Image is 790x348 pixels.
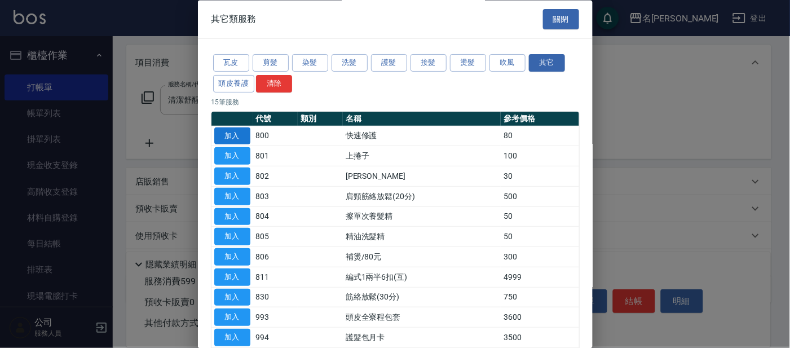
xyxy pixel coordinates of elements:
[253,112,298,126] th: 代號
[501,187,579,207] td: 500
[501,126,579,147] td: 80
[343,288,501,308] td: 筋絡放鬆(30分)
[214,249,250,266] button: 加入
[213,75,255,92] button: 頭皮養護
[501,112,579,126] th: 參考價格
[214,127,250,145] button: 加入
[501,247,579,267] td: 300
[501,207,579,227] td: 50
[332,55,368,72] button: 洗髮
[501,227,579,247] td: 50
[501,146,579,166] td: 100
[253,55,289,72] button: 剪髮
[343,207,501,227] td: 擦單次養髮精
[343,267,501,288] td: 編式1兩半6扣(互)
[213,55,249,72] button: 瓦皮
[343,146,501,166] td: 上捲子
[253,267,298,288] td: 811
[253,126,298,147] td: 800
[256,75,292,92] button: 清除
[343,307,501,328] td: 頭皮全寮程包套
[253,307,298,328] td: 993
[501,288,579,308] td: 750
[214,168,250,186] button: 加入
[253,247,298,267] td: 806
[253,328,298,348] td: 994
[253,288,298,308] td: 830
[214,148,250,165] button: 加入
[543,9,579,30] button: 關閉
[501,166,579,187] td: 30
[298,112,343,126] th: 類別
[211,14,257,25] span: 其它類服務
[214,228,250,246] button: 加入
[214,208,250,226] button: 加入
[253,207,298,227] td: 804
[214,309,250,327] button: 加入
[343,112,501,126] th: 名稱
[371,55,407,72] button: 護髮
[343,187,501,207] td: 肩頸筋絡放鬆(20分)
[214,268,250,286] button: 加入
[343,166,501,187] td: [PERSON_NAME]
[214,289,250,306] button: 加入
[529,55,565,72] button: 其它
[214,329,250,347] button: 加入
[501,307,579,328] td: 3600
[343,227,501,247] td: 精油洗髮精
[501,267,579,288] td: 4999
[501,328,579,348] td: 3500
[211,97,579,107] p: 15 筆服務
[343,247,501,267] td: 補燙/80元
[489,55,526,72] button: 吹風
[343,126,501,147] td: 快速修護
[253,187,298,207] td: 803
[450,55,486,72] button: 燙髮
[343,328,501,348] td: 護髮包月卡
[214,188,250,205] button: 加入
[253,166,298,187] td: 802
[411,55,447,72] button: 接髮
[253,227,298,247] td: 805
[292,55,328,72] button: 染髮
[253,146,298,166] td: 801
